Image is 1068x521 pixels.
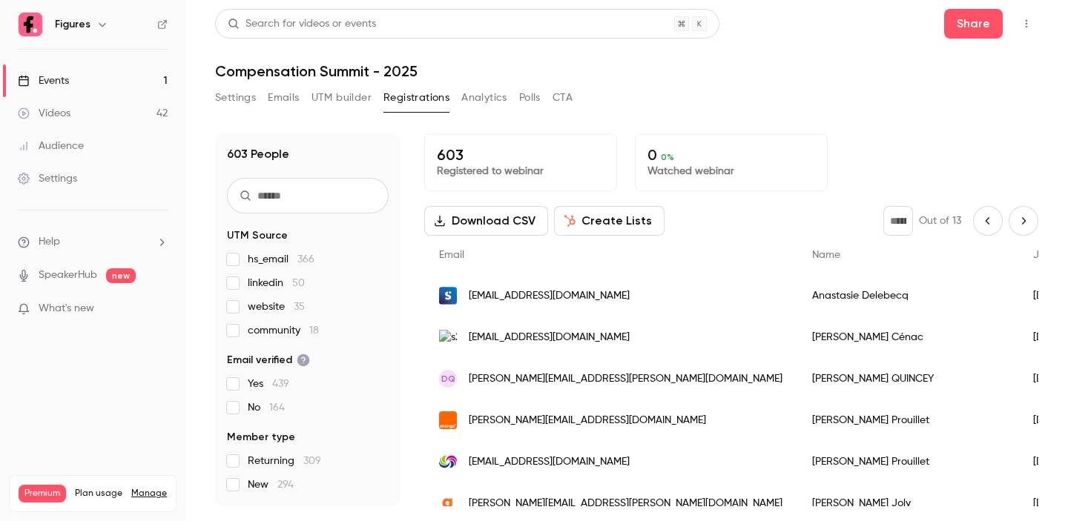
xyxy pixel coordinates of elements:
span: Returning [248,454,321,468]
span: 35 [294,302,305,312]
button: Settings [215,86,256,110]
button: Next page [1009,206,1038,236]
button: Create Lists [554,206,665,236]
span: 366 [297,254,314,265]
p: 603 [437,146,604,164]
div: Settings [18,171,77,186]
span: new [106,268,136,283]
span: 18 [309,325,319,336]
span: UTM Source [227,228,288,243]
span: [EMAIL_ADDRESS][DOMAIN_NAME] [469,454,630,470]
span: Member type [227,430,295,445]
img: dactys.eu [439,453,457,471]
div: Videos [18,106,70,121]
span: Help [39,234,60,250]
button: Emails [268,86,299,110]
h1: 603 People [227,145,289,163]
p: Watched webinar [647,164,815,179]
span: No [248,400,285,415]
span: Email [439,250,464,260]
img: agorapulse.com [439,494,457,512]
span: Premium [19,485,66,502]
span: [PERSON_NAME][EMAIL_ADDRESS][PERSON_NAME][DOMAIN_NAME] [469,371,782,387]
span: hs_email [248,252,314,267]
p: Registered to webinar [437,164,604,179]
div: [PERSON_NAME] Prouillet [797,441,1018,482]
span: 0 % [661,152,674,162]
span: 294 [277,479,294,490]
div: Anastasie Delebecq [797,275,1018,316]
span: community [248,323,319,338]
span: [EMAIL_ADDRESS][DOMAIN_NAME] [469,288,630,304]
button: Polls [519,86,541,110]
span: 439 [272,379,289,389]
span: website [248,299,305,314]
img: Figures [19,13,42,36]
span: Email verified [227,353,310,368]
span: DQ [441,372,455,385]
span: Plan usage [75,488,122,500]
h6: Figures [55,17,90,32]
button: Share [944,9,1003,39]
button: Analytics [461,86,507,110]
div: Search for videos or events [228,16,376,32]
span: New [248,477,294,492]
span: 309 [303,456,321,466]
p: 0 [647,146,815,164]
span: linkedin [248,276,305,291]
span: Name [812,250,840,260]
div: [PERSON_NAME] QUINCEY [797,358,1018,399]
li: help-dropdown-opener [18,234,168,250]
div: [PERSON_NAME] Cénac [797,316,1018,358]
div: Audience [18,139,84,153]
img: s2hgroup.com [439,330,457,345]
span: 164 [269,402,285,413]
button: UTM builder [311,86,372,110]
img: shippeo.com [439,287,457,305]
span: What's new [39,301,94,316]
button: CTA [553,86,573,110]
button: Registrations [383,86,449,110]
a: SpeakerHub [39,268,97,283]
button: Previous page [973,206,1003,236]
h1: Compensation Summit - 2025 [215,62,1038,80]
img: orange.fr [439,411,457,429]
span: [EMAIL_ADDRESS][DOMAIN_NAME] [469,330,630,345]
div: [PERSON_NAME] Prouillet [797,399,1018,441]
div: Events [18,73,69,88]
span: 50 [292,278,305,288]
a: Manage [131,488,167,500]
button: Download CSV [424,206,548,236]
span: [PERSON_NAME][EMAIL_ADDRESS][PERSON_NAME][DOMAIN_NAME] [469,496,782,511]
p: Out of 13 [919,213,961,228]
span: Yes [248,376,289,391]
span: [PERSON_NAME][EMAIL_ADDRESS][DOMAIN_NAME] [469,413,706,428]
